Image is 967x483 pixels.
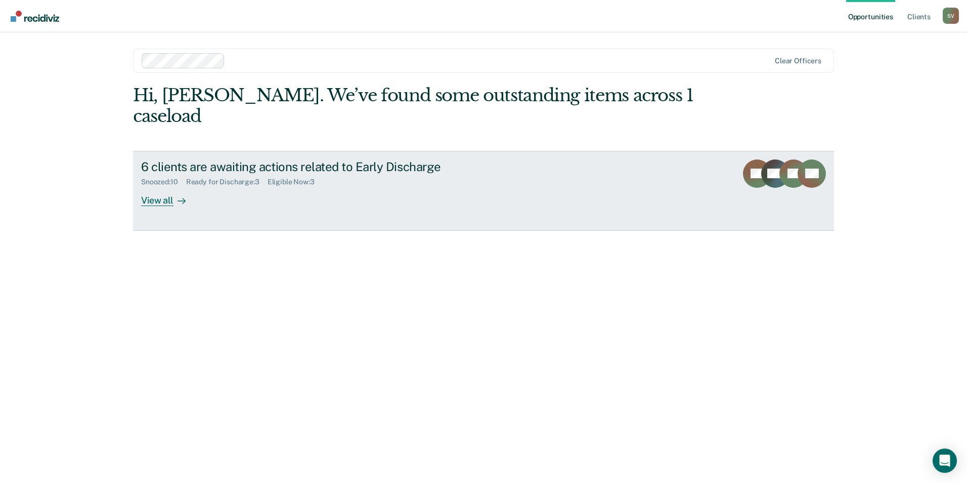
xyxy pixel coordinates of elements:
[141,159,496,174] div: 6 clients are awaiting actions related to Early Discharge
[943,8,959,24] div: S V
[933,449,957,473] div: Open Intercom Messenger
[186,178,268,186] div: Ready for Discharge : 3
[133,85,694,127] div: Hi, [PERSON_NAME]. We’ve found some outstanding items across 1 caseload
[943,8,959,24] button: Profile dropdown button
[268,178,323,186] div: Eligible Now : 3
[141,178,186,186] div: Snoozed : 10
[133,151,834,231] a: 6 clients are awaiting actions related to Early DischargeSnoozed:10Ready for Discharge:3Eligible ...
[141,186,198,206] div: View all
[11,11,59,22] img: Recidiviz
[775,57,821,65] div: Clear officers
